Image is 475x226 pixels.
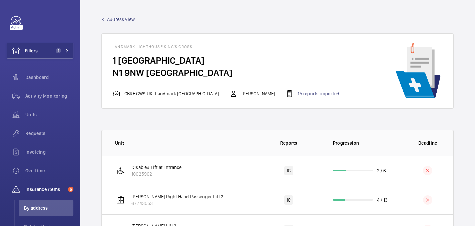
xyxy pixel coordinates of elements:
p: Disabled Lift at Entrance [131,164,182,171]
p: 2 / 6 [377,167,386,174]
p: 67243553 [131,200,223,207]
p: 10625962 [131,171,182,177]
button: Filters1 [7,43,73,59]
span: Insurance items [25,186,65,193]
img: elevator.svg [117,196,125,204]
span: 5 [68,187,73,192]
h4: Landmark Lighthouse King's Cross [112,44,350,54]
div: IC [284,195,293,205]
span: 1 [56,48,61,53]
span: Units [25,111,73,118]
p: 4 / 13 [377,197,388,203]
p: Reports [260,140,318,146]
span: By address [24,205,73,211]
span: Dashboard [25,74,73,81]
p: Deadline [407,140,449,146]
div: [PERSON_NAME] [229,90,275,98]
span: Address view [107,16,135,23]
div: 15 reports imported [286,90,339,98]
span: Overtime [25,167,73,174]
span: Activity Monitoring [25,93,73,99]
p: Unit [115,140,256,146]
div: IC [284,166,293,175]
span: Invoicing [25,149,73,155]
p: [PERSON_NAME] Right Hand Passenger Lift 2 [131,193,223,200]
img: platform_lift.svg [117,167,125,175]
span: Requests [25,130,73,137]
h4: 1 [GEOGRAPHIC_DATA] N1 9NW [GEOGRAPHIC_DATA] [112,54,350,79]
p: Progression [333,140,402,146]
div: CBRE GWS UK- Landmark [GEOGRAPHIC_DATA] [112,90,219,98]
span: Filters [25,47,38,54]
